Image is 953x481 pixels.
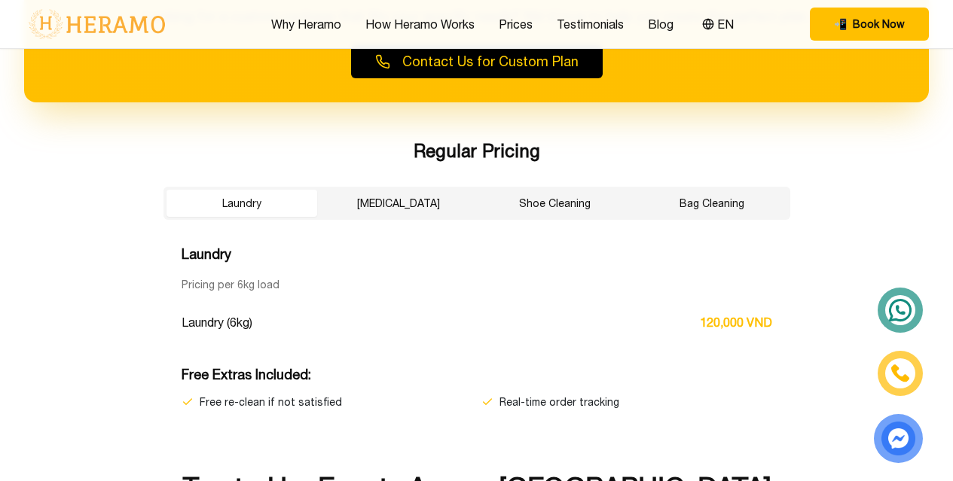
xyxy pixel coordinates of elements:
[717,17,734,31] font: EN
[357,197,440,209] font: [MEDICAL_DATA]
[890,364,910,383] img: phone-icon
[182,246,231,262] font: Laundry
[351,45,603,78] button: Contact Us for Custom Plan
[414,140,540,161] font: Regular Pricing
[365,17,475,31] font: How Heramo Works
[557,17,624,31] font: Testimonials
[365,15,475,33] a: How Heramo Works
[519,197,591,209] font: Shoe Cleaning
[700,315,772,329] font: 120,000 VND
[271,15,341,33] a: Why Heramo
[698,14,738,34] button: EN
[853,18,905,30] font: Book Now
[222,197,261,209] font: Laundry
[182,367,308,382] font: Free Extras Included
[499,15,533,33] a: Prices
[499,17,533,31] font: Prices
[182,315,252,329] font: Laundry (6kg)
[810,8,929,41] button: phone Book Now
[200,396,342,408] font: Free re-clean if not satisfied
[182,279,279,291] font: Pricing per 6kg load
[834,18,847,30] font: 📲
[648,17,674,31] font: Blog
[680,197,744,209] font: Bag Cleaning
[557,15,624,33] a: Testimonials
[24,8,170,40] img: logo-with-text.png
[308,367,311,382] font: :
[834,17,847,32] span: phone
[499,396,619,408] font: Real-time order tracking
[271,17,341,31] font: Why Heramo
[402,53,579,69] font: Contact Us for Custom Plan
[648,15,674,33] a: Blog
[880,353,921,394] a: phone-icon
